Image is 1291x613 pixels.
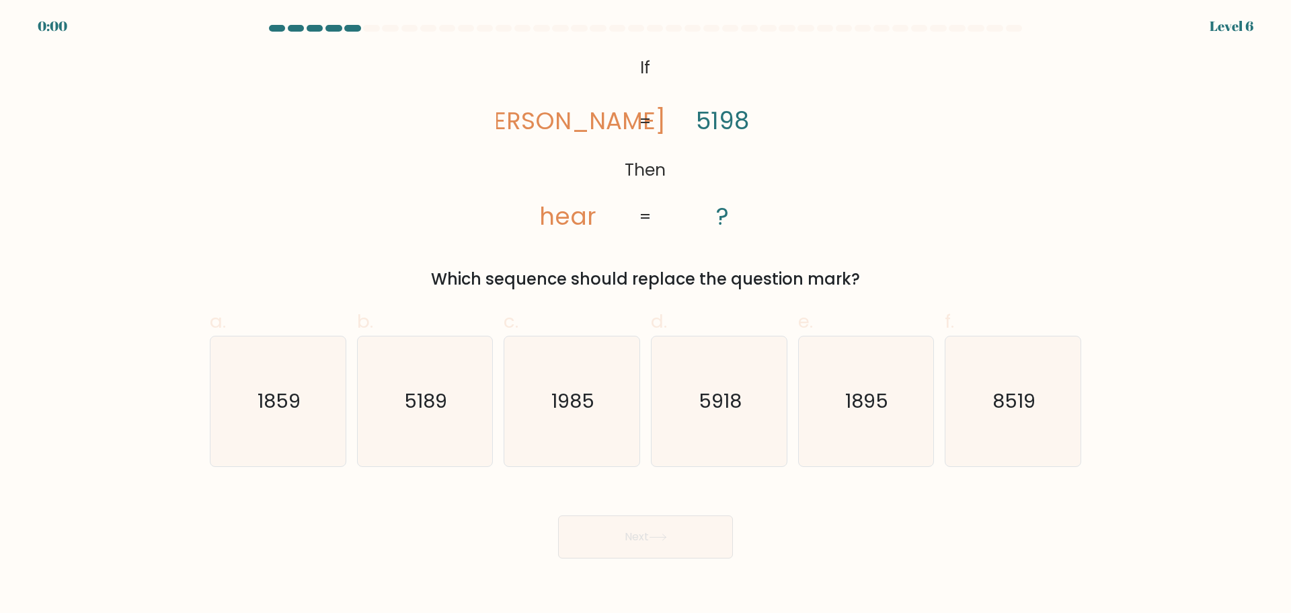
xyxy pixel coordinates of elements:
text: 1859 [258,388,301,414]
text: 8519 [993,388,1036,414]
tspan: If [641,56,651,79]
tspan: = [639,110,652,133]
tspan: hear [539,200,596,233]
button: Next [558,515,733,558]
span: b. [357,308,373,334]
span: d. [651,308,667,334]
text: 1985 [552,388,595,414]
span: e. [798,308,813,334]
tspan: = [639,205,652,229]
tspan: [PERSON_NAME] [470,105,666,138]
div: 0:00 [38,16,67,36]
tspan: ? [717,200,730,233]
div: Which sequence should replace the question mark? [218,267,1073,291]
text: 5189 [405,388,448,414]
svg: @import url('[URL][DOMAIN_NAME]); [496,51,795,235]
span: a. [210,308,226,334]
span: c. [504,308,518,334]
tspan: 5198 [697,105,750,138]
tspan: Then [625,159,666,182]
span: f. [945,308,954,334]
text: 1895 [846,388,889,414]
div: Level 6 [1210,16,1253,36]
text: 5918 [699,388,742,414]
